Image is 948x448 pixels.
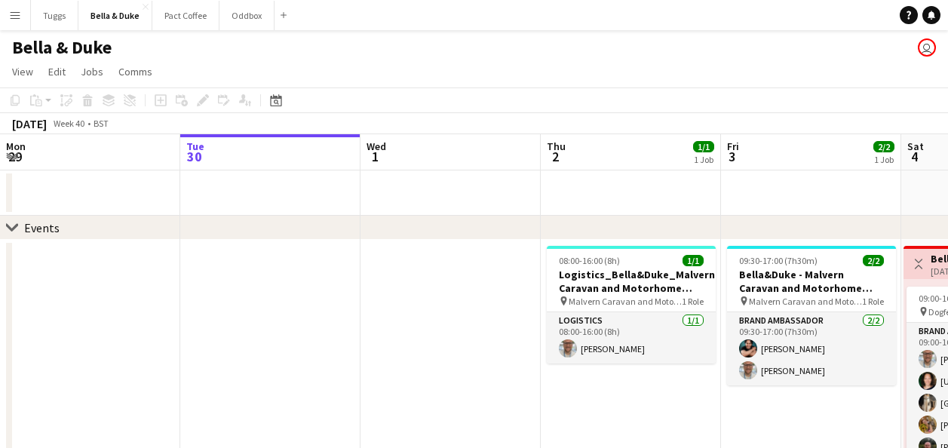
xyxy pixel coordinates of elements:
[75,62,109,81] a: Jobs
[547,246,716,364] app-job-card: 08:00-16:00 (8h)1/1Logistics_Bella&Duke_Malvern Caravan and Motorhome Show Malvern Caravan and Mo...
[78,1,152,30] button: Bella & Duke
[694,154,713,165] div: 1 Job
[907,140,924,153] span: Sat
[184,148,204,165] span: 30
[905,148,924,165] span: 4
[6,62,39,81] a: View
[94,118,109,129] div: BST
[874,154,894,165] div: 1 Job
[862,296,884,307] span: 1 Role
[569,296,682,307] span: Malvern Caravan and Motorhome Show
[12,116,47,131] div: [DATE]
[42,62,72,81] a: Edit
[725,148,739,165] span: 3
[6,140,26,153] span: Mon
[682,296,704,307] span: 1 Role
[186,140,204,153] span: Tue
[749,296,862,307] span: Malvern Caravan and Motorhome Show
[863,255,884,266] span: 2/2
[918,38,936,57] app-user-avatar: Chubby Bear
[547,268,716,295] h3: Logistics_Bella&Duke_Malvern Caravan and Motorhome Show
[152,1,219,30] button: Pact Coffee
[219,1,275,30] button: Oddbox
[12,36,112,59] h1: Bella & Duke
[118,65,152,78] span: Comms
[739,255,818,266] span: 09:30-17:00 (7h30m)
[693,141,714,152] span: 1/1
[364,148,386,165] span: 1
[547,140,566,153] span: Thu
[50,118,87,129] span: Week 40
[31,1,78,30] button: Tuggs
[683,255,704,266] span: 1/1
[81,65,103,78] span: Jobs
[24,220,60,235] div: Events
[727,268,896,295] h3: Bella&Duke - Malvern Caravan and Motorhome Show
[4,148,26,165] span: 29
[48,65,66,78] span: Edit
[727,140,739,153] span: Fri
[112,62,158,81] a: Comms
[547,312,716,364] app-card-role: Logistics1/108:00-16:00 (8h)[PERSON_NAME]
[727,246,896,385] app-job-card: 09:30-17:00 (7h30m)2/2Bella&Duke - Malvern Caravan and Motorhome Show Malvern Caravan and Motorho...
[559,255,620,266] span: 08:00-16:00 (8h)
[873,141,894,152] span: 2/2
[12,65,33,78] span: View
[545,148,566,165] span: 2
[727,312,896,385] app-card-role: Brand Ambassador2/209:30-17:00 (7h30m)[PERSON_NAME][PERSON_NAME]
[367,140,386,153] span: Wed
